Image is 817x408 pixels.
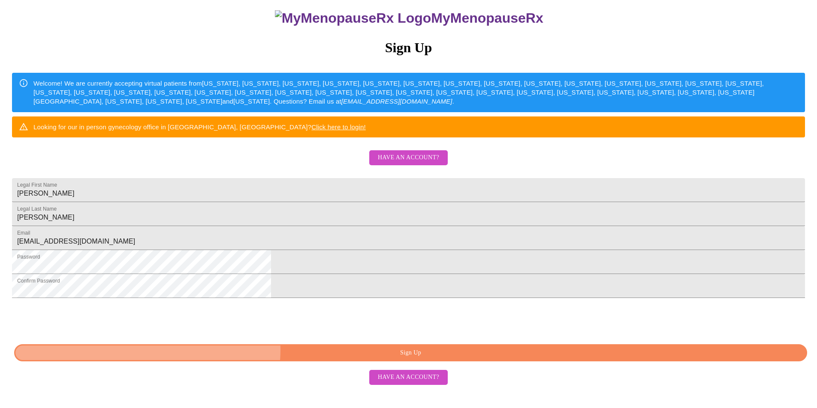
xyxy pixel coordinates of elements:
button: Have an account? [369,370,448,385]
a: Have an account? [367,160,450,167]
button: Sign Up [14,344,807,362]
img: MyMenopauseRx Logo [275,10,431,26]
a: Click here to login! [311,123,366,131]
em: [EMAIL_ADDRESS][DOMAIN_NAME] [341,98,452,105]
iframe: reCAPTCHA [12,302,142,336]
h3: Sign Up [12,40,805,56]
button: Have an account? [369,150,448,165]
a: Have an account? [367,373,450,380]
span: Have an account? [378,152,439,163]
div: Welcome! We are currently accepting virtual patients from [US_STATE], [US_STATE], [US_STATE], [US... [33,75,798,110]
h3: MyMenopauseRx [13,10,805,26]
span: Have an account? [378,372,439,383]
div: Looking for our in person gynecology office in [GEOGRAPHIC_DATA], [GEOGRAPHIC_DATA]? [33,119,366,135]
span: Sign Up [24,348,797,358]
